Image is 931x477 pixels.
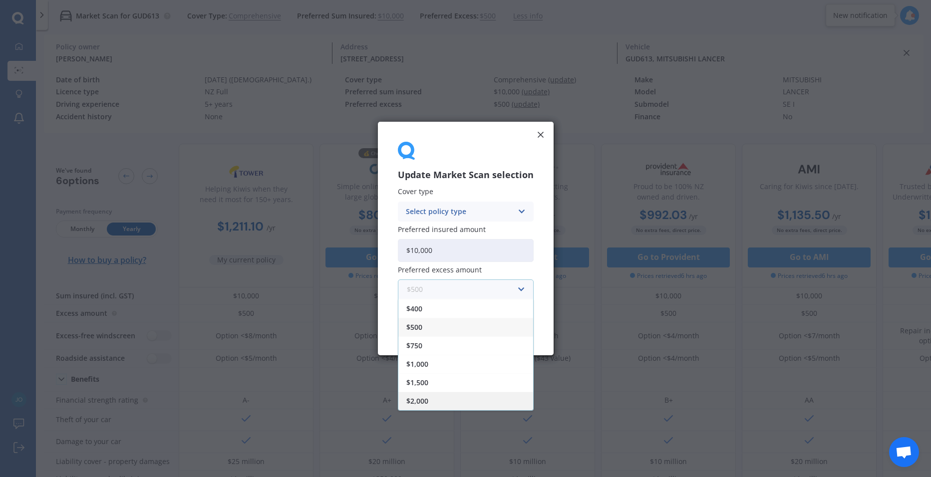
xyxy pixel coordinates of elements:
span: $1,000 [406,361,428,368]
span: Cover type [398,187,433,197]
div: Select policy type [406,206,513,217]
span: $400 [406,305,422,312]
span: Preferred excess amount [398,265,482,274]
h3: Update Market Scan selection [398,169,534,181]
span: Preferred insured amount [398,225,486,234]
input: Enter amount [398,239,534,262]
span: $1,500 [406,379,428,386]
div: Open chat [889,437,919,467]
span: $2,000 [406,398,428,405]
span: $500 [406,324,422,331]
span: $750 [406,342,422,349]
